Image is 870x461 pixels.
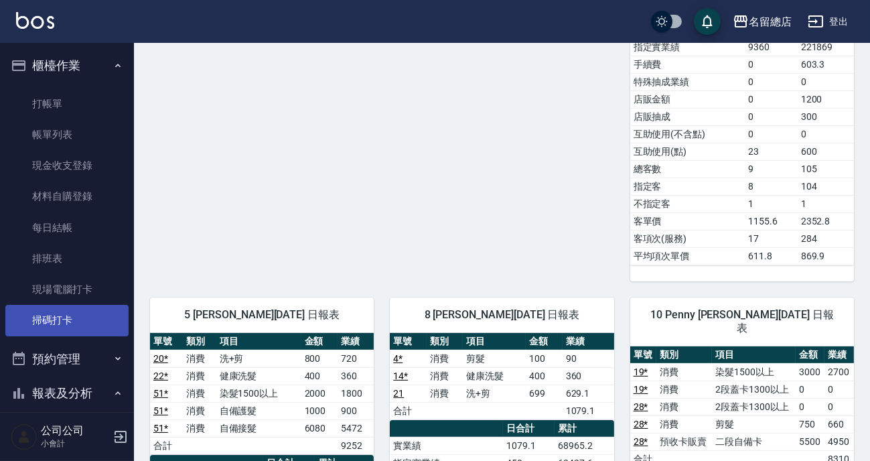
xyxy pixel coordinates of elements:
td: 900 [338,402,374,419]
td: 實業績 [390,437,503,454]
span: 5 [PERSON_NAME][DATE] 日報表 [166,308,358,322]
td: 1 [745,195,797,212]
td: 消費 [183,350,216,367]
td: 699 [526,385,562,402]
td: 360 [338,367,374,385]
td: 合計 [390,402,426,419]
td: 0 [824,398,854,415]
th: 項目 [216,333,301,350]
td: 總客數 [630,160,745,178]
td: 0 [798,73,854,90]
a: 打帳單 [5,88,129,119]
td: 自備護髮 [216,402,301,419]
button: 預約管理 [5,342,129,377]
td: 221869 [798,38,854,56]
td: 869.9 [798,247,854,265]
td: 0 [824,381,854,398]
th: 單號 [630,346,657,364]
td: 3000 [796,363,825,381]
td: 客單價 [630,212,745,230]
a: 帳單列表 [5,119,129,150]
td: 0 [745,125,797,143]
td: 消費 [656,381,712,398]
button: 報表及分析 [5,376,129,411]
table: a dense table [630,4,854,265]
td: 360 [563,367,614,385]
td: 400 [526,367,562,385]
td: 9360 [745,38,797,56]
td: 互助使用(不含點) [630,125,745,143]
th: 日合計 [503,420,555,438]
td: 2段蓋卡1300以上 [712,398,796,415]
th: 類別 [656,346,712,364]
a: 21 [393,388,404,399]
th: 業績 [824,346,854,364]
td: 洗+剪 [463,385,526,402]
td: 400 [301,367,338,385]
span: 8 [PERSON_NAME][DATE] 日報表 [406,308,597,322]
td: 健康洗髮 [463,367,526,385]
td: 9 [745,160,797,178]
td: 剪髮 [463,350,526,367]
td: 284 [798,230,854,247]
th: 累計 [555,420,614,438]
td: 1 [798,195,854,212]
th: 單號 [150,333,183,350]
td: 629.1 [563,385,614,402]
td: 消費 [183,419,216,437]
td: 消費 [427,385,463,402]
div: 名留總店 [749,13,792,30]
a: 掃碼打卡 [5,305,129,336]
td: 1000 [301,402,338,419]
th: 業績 [338,333,374,350]
td: 手續費 [630,56,745,73]
td: 68965.2 [555,437,614,454]
td: 5472 [338,419,374,437]
span: 10 Penny [PERSON_NAME][DATE] 日報表 [646,308,838,335]
th: 類別 [183,333,216,350]
img: Logo [16,12,54,29]
td: 750 [796,415,825,433]
td: 0 [745,56,797,73]
button: save [694,8,721,35]
td: 消費 [183,402,216,419]
td: 洗+剪 [216,350,301,367]
td: 6080 [301,419,338,437]
td: 1079.1 [503,437,555,454]
td: 互助使用(點) [630,143,745,160]
td: 剪髮 [712,415,796,433]
a: 材料自購登錄 [5,181,129,212]
td: 0 [745,73,797,90]
td: 不指定客 [630,195,745,212]
button: 櫃檯作業 [5,48,129,83]
td: 店販抽成 [630,108,745,125]
a: 現金收支登錄 [5,150,129,181]
td: 8 [745,178,797,195]
td: 健康洗髮 [216,367,301,385]
td: 300 [798,108,854,125]
th: 金額 [526,333,562,350]
h5: 公司公司 [41,424,109,438]
td: 2700 [824,363,854,381]
td: 消費 [656,415,712,433]
th: 項目 [463,333,526,350]
td: 720 [338,350,374,367]
table: a dense table [150,333,374,455]
td: 105 [798,160,854,178]
button: 登出 [802,9,854,34]
td: 600 [798,143,854,160]
td: 指定客 [630,178,745,195]
td: 9252 [338,437,374,454]
td: 0 [745,90,797,108]
a: 排班表 [5,243,129,274]
td: 1800 [338,385,374,402]
td: 客項次(服務) [630,230,745,247]
a: 現場電腦打卡 [5,274,129,305]
td: 指定實業績 [630,38,745,56]
td: 2000 [301,385,338,402]
td: 90 [563,350,614,367]
td: 104 [798,178,854,195]
td: 自備接髮 [216,419,301,437]
th: 金額 [301,333,338,350]
td: 1079.1 [563,402,614,419]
